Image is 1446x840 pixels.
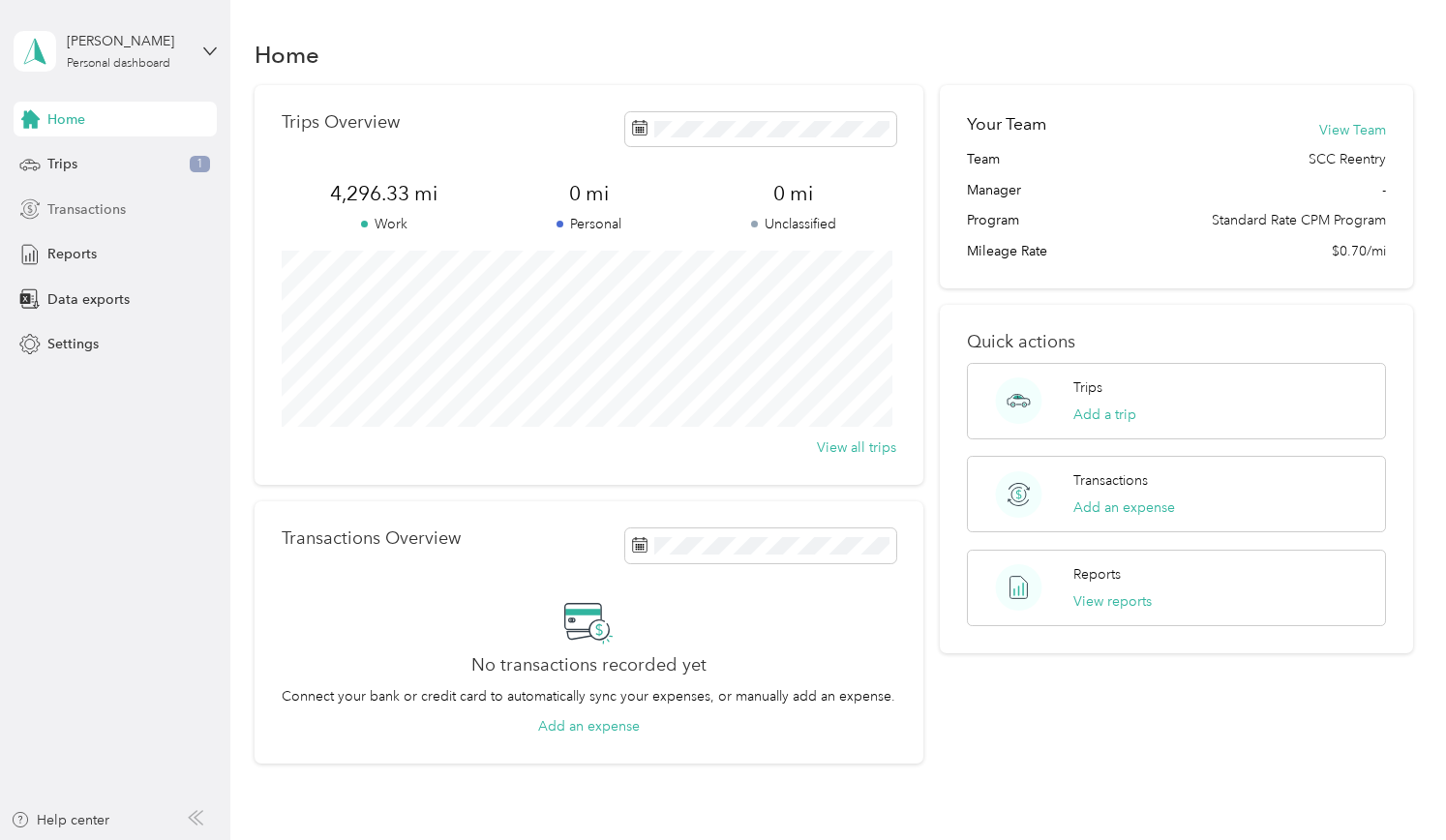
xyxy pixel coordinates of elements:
[47,199,126,220] span: Transactions
[282,112,400,133] p: Trips Overview
[67,31,188,51] div: [PERSON_NAME]
[486,180,691,207] span: 0 mi
[1332,241,1386,261] span: $0.70/mi
[1309,149,1386,169] span: SCC Reentry
[282,686,895,706] p: Connect your bank or credit card to automatically sync your expenses, or manually add an expense.
[486,214,691,234] p: Personal
[1212,210,1386,230] span: Standard Rate CPM Program
[11,810,109,830] button: Help center
[47,244,97,264] span: Reports
[691,180,896,207] span: 0 mi
[47,109,85,130] span: Home
[1319,120,1386,140] button: View Team
[1073,405,1136,425] button: Add a trip
[1073,497,1175,518] button: Add an expense
[282,214,487,234] p: Work
[967,112,1046,136] h2: Your Team
[817,437,896,458] button: View all trips
[47,289,130,310] span: Data exports
[1073,377,1102,398] p: Trips
[967,149,1000,169] span: Team
[1338,732,1446,840] iframe: Everlance-gr Chat Button Frame
[47,334,99,354] span: Settings
[967,210,1019,230] span: Program
[282,528,461,549] p: Transactions Overview
[967,241,1047,261] span: Mileage Rate
[67,58,170,70] div: Personal dashboard
[47,154,77,174] span: Trips
[282,180,487,207] span: 4,296.33 mi
[538,716,640,736] button: Add an expense
[471,655,707,675] h2: No transactions recorded yet
[1382,180,1386,200] span: -
[1073,564,1121,585] p: Reports
[1073,470,1148,491] p: Transactions
[255,45,319,65] h1: Home
[190,156,210,173] span: 1
[1073,591,1152,612] button: View reports
[967,180,1021,200] span: Manager
[691,214,896,234] p: Unclassified
[967,332,1385,352] p: Quick actions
